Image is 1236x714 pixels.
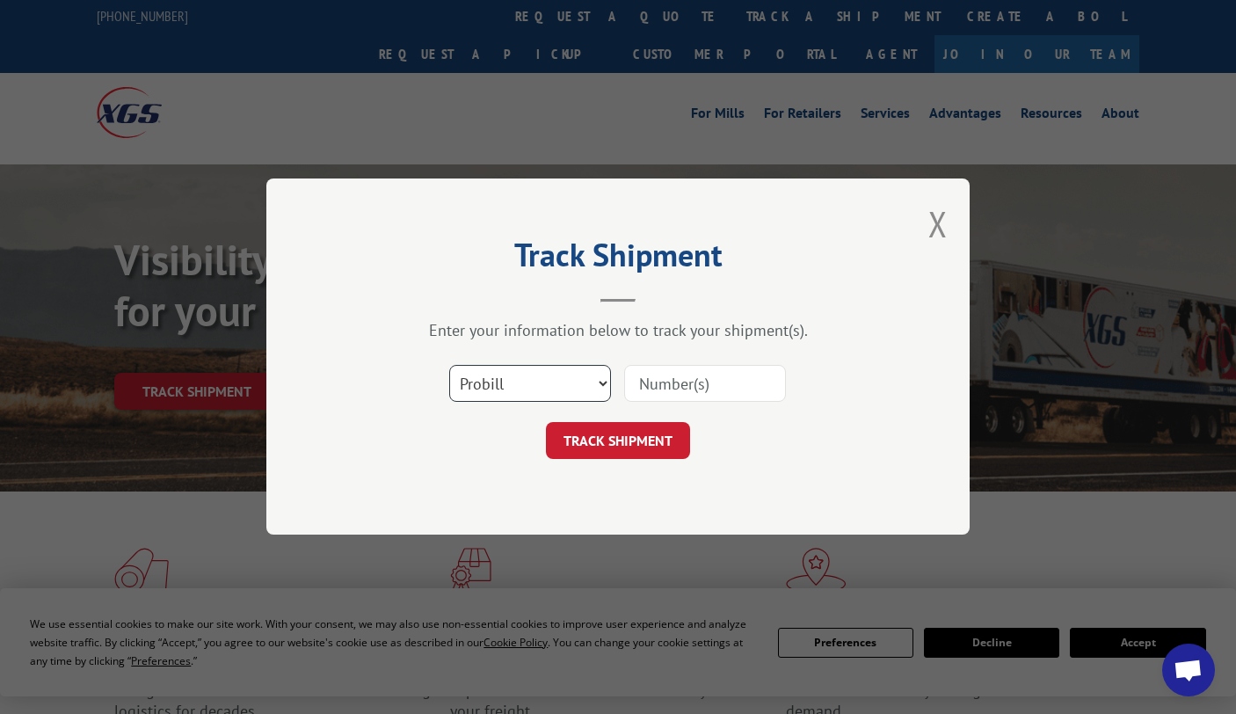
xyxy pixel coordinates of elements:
button: TRACK SHIPMENT [546,423,690,460]
button: Close modal [928,200,948,247]
input: Number(s) [624,366,786,403]
div: Open chat [1162,644,1215,696]
div: Enter your information below to track your shipment(s). [354,321,882,341]
h2: Track Shipment [354,243,882,276]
